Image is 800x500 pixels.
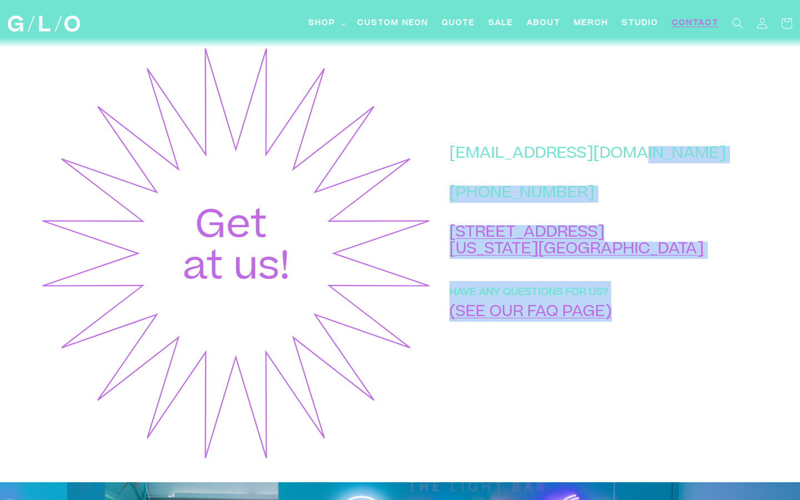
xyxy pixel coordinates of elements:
[600,344,800,500] div: Widget de chat
[449,226,704,258] a: [STREET_ADDRESS][US_STATE][GEOGRAPHIC_DATA]
[488,18,513,29] span: SALE
[308,18,336,29] span: Shop
[351,11,435,36] a: Custom Neon
[357,18,428,29] span: Custom Neon
[449,288,608,298] strong: HAVE ANY QUESTIONS FOR US?
[615,11,665,36] a: Studio
[527,18,561,29] span: About
[665,11,726,36] a: Contact
[726,11,750,36] summary: Search
[449,146,726,163] p: [EMAIL_ADDRESS][DOMAIN_NAME]
[442,18,475,29] span: Quote
[449,306,612,321] a: (SEE OUR FAQ PAGE)
[574,18,608,29] span: Merch
[8,16,80,32] img: GLO Studio
[302,11,351,36] summary: Shop
[449,186,726,203] p: [PHONE_NUMBER]
[600,344,800,500] iframe: Chat Widget
[482,11,520,36] a: SALE
[520,11,567,36] a: About
[622,18,658,29] span: Studio
[672,18,719,29] span: Contact
[4,12,84,36] a: GLO Studio
[567,11,615,36] a: Merch
[435,11,482,36] a: Quote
